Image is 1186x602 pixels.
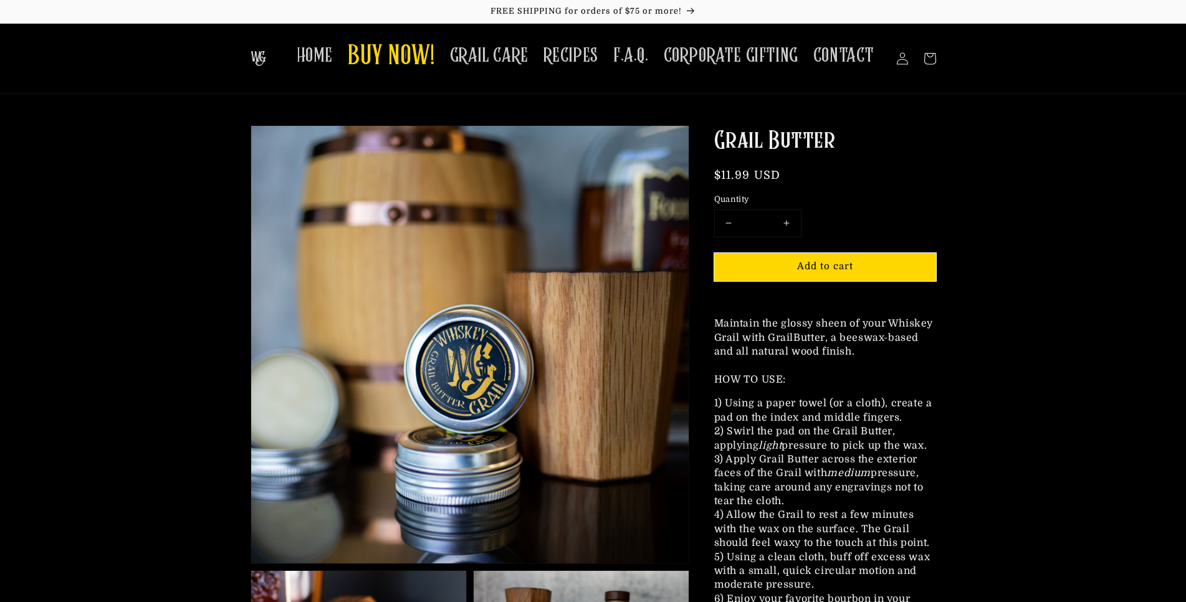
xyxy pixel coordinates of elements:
span: Add to cart [797,260,853,272]
h1: Grail Butter [714,125,936,158]
div: 5) Using a clean cloth, buff off excess wax with a small, quick circular motion and moderate pres... [714,550,936,592]
em: medium [827,467,871,479]
a: BUY NOW! [340,32,442,82]
p: Maintain the glossy sheen of your Whiskey Grail with Grail , a beeswax-based and all natural wood... [714,317,936,386]
a: F.A.Q. [606,36,656,75]
img: A tin of Grail Butter, used for maintaining your Whiskey Grail or Whiskey Tumbler. [251,126,689,563]
a: HOME [289,36,340,75]
span: RECIPES [543,44,598,68]
label: Quantity [714,193,936,206]
button: Add to cart [714,253,936,281]
p: FREE SHIPPING for orders of $75 or more! [12,6,1174,17]
a: GRAIL CARE [442,36,536,75]
span: $11.99 USD [714,169,781,181]
span: CORPORATE GIFTING [664,44,798,68]
a: CORPORATE GIFTING [656,36,806,75]
span: BUY NOW! [348,40,435,74]
span: Butter [793,332,825,343]
em: light [758,440,782,451]
div: 4) Allow the Grail to rest a few minutes with the wax on the surface. The Grail should feel waxy ... [714,508,936,550]
span: HOME [297,44,333,68]
div: 1) Using a paper towel (or a cloth), create a pad on the index and middle fingers. [714,396,936,424]
div: 2) Swirl the pad on the Grail Butter, applying pressure to pick up the wax. [714,424,936,452]
span: F.A.Q. [613,44,649,68]
a: RECIPES [536,36,606,75]
div: 3) Apply Grail Butter across the exterior faces of the Grail with pressure, taking care around an... [714,452,936,509]
a: CONTACT [806,36,882,75]
img: The Whiskey Grail [251,51,266,66]
span: CONTACT [813,44,874,68]
span: GRAIL CARE [450,44,528,68]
